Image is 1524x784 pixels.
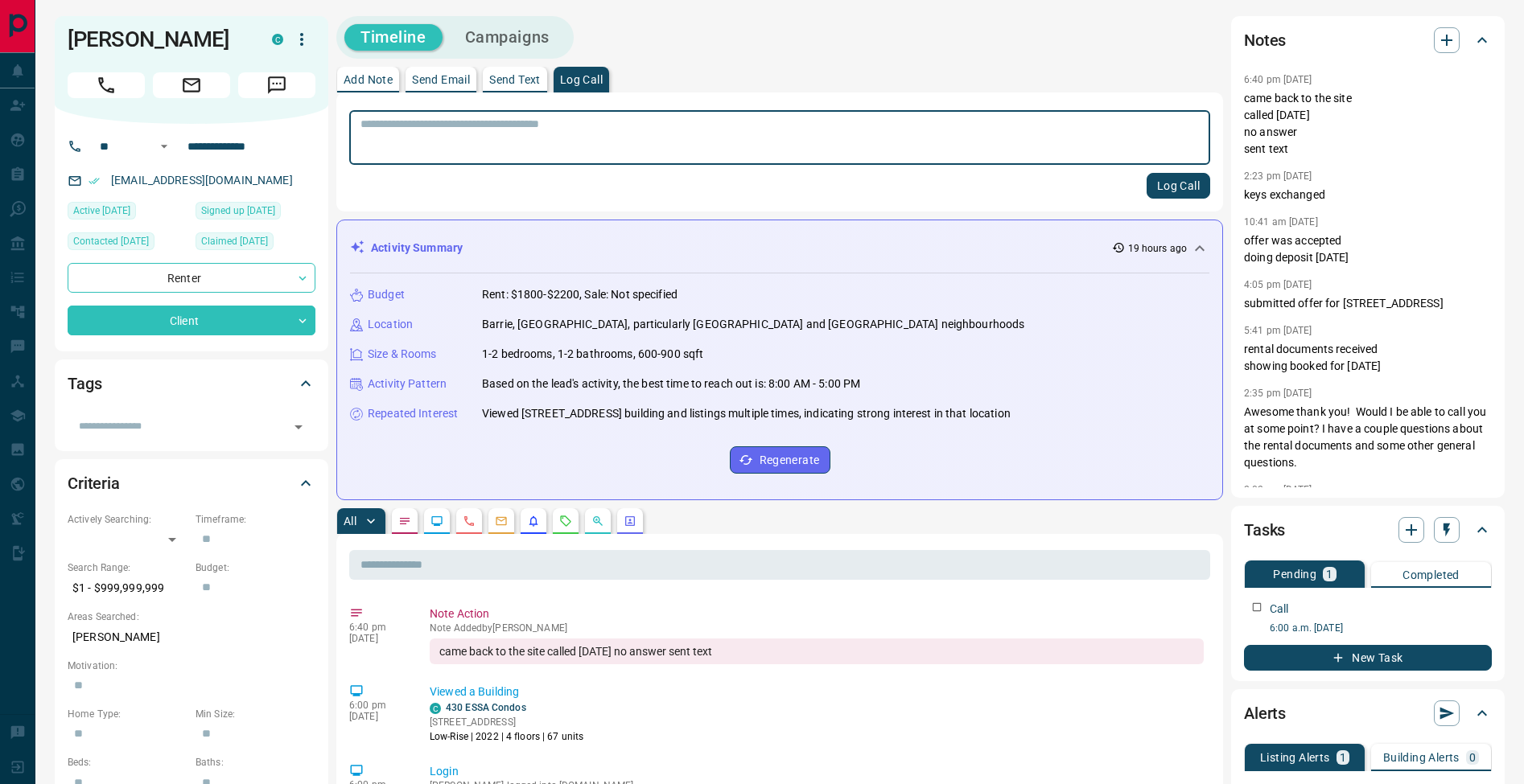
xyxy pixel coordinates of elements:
p: Search Range: [68,560,187,575]
div: Mon Aug 19 2024 [68,232,187,255]
span: Contacted [DATE] [73,233,149,249]
div: Mon Jan 15 2024 [196,202,315,224]
p: Areas Searched: [68,610,315,624]
p: Add Note [344,74,393,85]
p: Activity Pattern [368,376,447,392]
p: Location [368,316,413,333]
p: Viewed a Building [430,683,1204,700]
div: Client [68,306,315,335]
p: [DATE] [349,711,406,722]
p: 2:23 pm [DATE] [1244,170,1312,182]
p: 6:40 pm [DATE] [1244,74,1312,85]
p: Viewed [STREET_ADDRESS] building and listings multiple times, indicating strong interest in that ... [482,405,1011,422]
p: Beds: [68,755,187,770]
p: Barrie, [GEOGRAPHIC_DATA], particularly [GEOGRAPHIC_DATA] and [GEOGRAPHIC_DATA] neighbourhoods [482,316,1024,333]
button: New Task [1244,645,1492,671]
p: Log Call [560,74,603,85]
p: Note Added by [PERSON_NAME] [430,622,1204,634]
div: condos.ca [272,34,283,45]
svg: Lead Browsing Activity [430,515,443,527]
h2: Criteria [68,470,120,496]
button: Open [154,137,174,156]
div: Alerts [1244,694,1492,733]
div: Tags [68,364,315,403]
p: Send Email [412,74,470,85]
p: Timeframe: [196,512,315,527]
p: $1 - $999,999,999 [68,575,187,601]
p: Motivation: [68,659,315,673]
p: 6:00 a.m. [DATE] [1270,621,1492,635]
svg: Opportunities [591,515,604,527]
p: Rent: $1800-$2200, Sale: Not specified [482,286,678,303]
svg: Emails [495,515,508,527]
p: Login [430,763,1204,780]
p: submitted offer for [STREET_ADDRESS] [1244,295,1492,312]
p: Note Action [430,605,1204,622]
p: 6:00 pm [349,700,406,711]
div: condos.ca [430,703,441,714]
p: [PERSON_NAME] [68,624,315,651]
p: [STREET_ADDRESS] [430,715,583,729]
button: Campaigns [449,24,566,51]
div: Wed Aug 20 2025 [68,202,187,224]
div: Tasks [1244,511,1492,549]
p: 4:05 pm [DATE] [1244,279,1312,290]
p: Building Alerts [1383,752,1460,763]
svg: Requests [559,515,572,527]
p: Pending [1273,569,1316,580]
p: Awesome thank you! Would I be able to call you at some point? I have a couple questions about the... [1244,404,1492,471]
p: came back to the site called [DATE] no answer sent text [1244,90,1492,158]
p: Budget: [196,560,315,575]
p: 10:41 am [DATE] [1244,216,1318,228]
p: Repeated Interest [368,405,458,422]
p: Size & Rooms [368,346,437,363]
p: 0 [1469,752,1476,763]
button: Timeline [344,24,443,51]
p: 1 [1326,569,1332,580]
svg: Email Verified [89,175,100,187]
div: Criteria [68,464,315,503]
a: [EMAIL_ADDRESS][DOMAIN_NAME] [111,174,293,187]
div: came back to the site called [DATE] no answer sent text [430,638,1204,664]
p: 19 hours ago [1128,241,1187,256]
p: 2:35 pm [DATE] [1244,388,1312,399]
p: 1-2 bedrooms, 1-2 bathrooms, 600-900 sqft [482,346,703,363]
p: Low-Rise | 2022 | 4 floors | 67 units [430,729,583,744]
p: Home Type: [68,707,187,721]
p: offer was accepted doing deposit [DATE] [1244,232,1492,266]
h2: Tags [68,371,101,396]
svg: Notes [398,515,411,527]
h2: Tasks [1244,517,1285,543]
p: Send Text [489,74,541,85]
span: Message [238,72,315,98]
div: Activity Summary19 hours ago [350,233,1209,263]
p: 2:02 pm [DATE] [1244,484,1312,495]
div: Notes [1244,21,1492,60]
p: Completed [1402,569,1460,581]
button: Open [287,416,310,438]
svg: Calls [463,515,476,527]
p: [DATE] [349,633,406,644]
p: 1 [1340,752,1346,763]
p: 6:40 pm [349,622,406,633]
p: Budget [368,286,405,303]
p: Min Size: [196,707,315,721]
p: Listing Alerts [1260,752,1330,763]
p: keys exchanged [1244,187,1492,203]
p: Baths: [196,755,315,770]
p: Activity Summary [371,240,463,257]
p: Actively Searching: [68,512,187,527]
span: Claimed [DATE] [201,233,268,249]
div: Renter [68,263,315,293]
svg: Agent Actions [624,515,636,527]
button: Log Call [1147,173,1210,199]
p: 5:41 pm [DATE] [1244,325,1312,336]
span: Email [153,72,230,98]
p: Based on the lead's activity, the best time to reach out is: 8:00 AM - 5:00 PM [482,376,860,392]
button: Regenerate [730,446,830,474]
h2: Notes [1244,27,1286,53]
h1: [PERSON_NAME] [68,27,248,52]
p: All [344,515,356,527]
h2: Alerts [1244,700,1286,726]
div: Tue Jan 16 2024 [196,232,315,255]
